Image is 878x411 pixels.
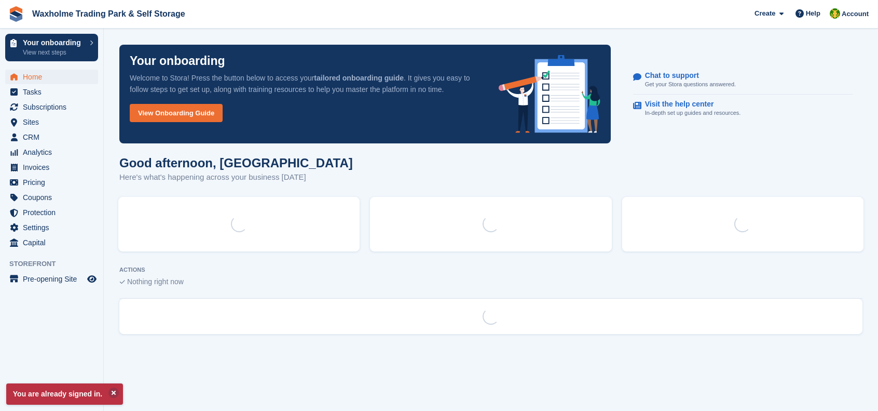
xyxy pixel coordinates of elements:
img: onboarding-info-6c161a55d2c0e0a8cae90662b2fe09162a5109e8cc188191df67fb4f79e88e88.svg [499,55,600,133]
span: CRM [23,130,85,144]
a: menu [5,220,98,235]
a: menu [5,85,98,99]
span: Account [842,9,869,19]
span: Analytics [23,145,85,160]
a: menu [5,272,98,286]
span: Settings [23,220,85,235]
span: Help [806,8,820,19]
a: menu [5,70,98,84]
a: menu [5,130,98,144]
a: Preview store [86,273,98,285]
span: Subscriptions [23,100,85,114]
img: Waxholme Self Storage [830,8,840,19]
p: ACTIONS [119,267,862,273]
a: menu [5,205,98,220]
a: Visit the help center In-depth set up guides and resources. [633,95,853,123]
a: View Onboarding Guide [130,104,223,122]
span: Coupons [23,190,85,205]
a: Chat to support Get your Stora questions answered. [633,66,853,95]
p: Welcome to Stora! Press the button below to access your . It gives you easy to follow steps to ge... [130,72,482,95]
img: stora-icon-8386f47178a22dfd0bd8f6a31ec36ba5ce8667c1dd55bd0f319d3a0aa187defe.svg [8,6,24,22]
span: Home [23,70,85,84]
p: Get your Stora questions answered. [645,80,736,89]
p: Visit the help center [645,100,733,109]
span: Sites [23,115,85,129]
span: Capital [23,235,85,250]
strong: tailored onboarding guide [314,74,404,82]
img: blank_slate_check_icon-ba018cac091ee9be17c0a81a6c232d5eb81de652e7a59be601be346b1b6ddf79.svg [119,280,125,284]
p: You are already signed in. [6,383,123,405]
p: Your onboarding [23,39,85,46]
p: Your onboarding [130,55,225,67]
p: View next steps [23,48,85,57]
span: Invoices [23,160,85,175]
span: Protection [23,205,85,220]
a: menu [5,100,98,114]
span: Pricing [23,175,85,190]
a: menu [5,190,98,205]
p: In-depth set up guides and resources. [645,109,741,117]
p: Chat to support [645,71,728,80]
span: Nothing right now [127,277,184,286]
span: Pre-opening Site [23,272,85,286]
a: menu [5,160,98,175]
a: menu [5,145,98,160]
a: menu [5,235,98,250]
a: menu [5,175,98,190]
span: Tasks [23,85,85,99]
a: menu [5,115,98,129]
h1: Good afternoon, [GEOGRAPHIC_DATA] [119,156,353,170]
span: Storefront [9,259,103,269]
p: Here's what's happening across your business [DATE] [119,171,353,183]
a: Your onboarding View next steps [5,34,98,61]
a: Waxholme Trading Park & Self Storage [28,5,189,22]
span: Create [754,8,775,19]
